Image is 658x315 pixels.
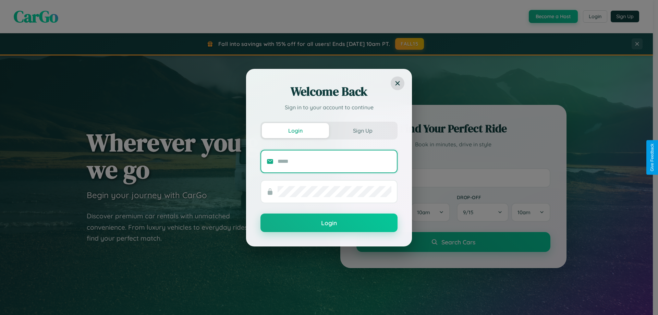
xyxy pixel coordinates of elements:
[260,214,398,232] button: Login
[329,123,396,138] button: Sign Up
[650,144,655,171] div: Give Feedback
[260,103,398,111] p: Sign in to your account to continue
[260,83,398,100] h2: Welcome Back
[262,123,329,138] button: Login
